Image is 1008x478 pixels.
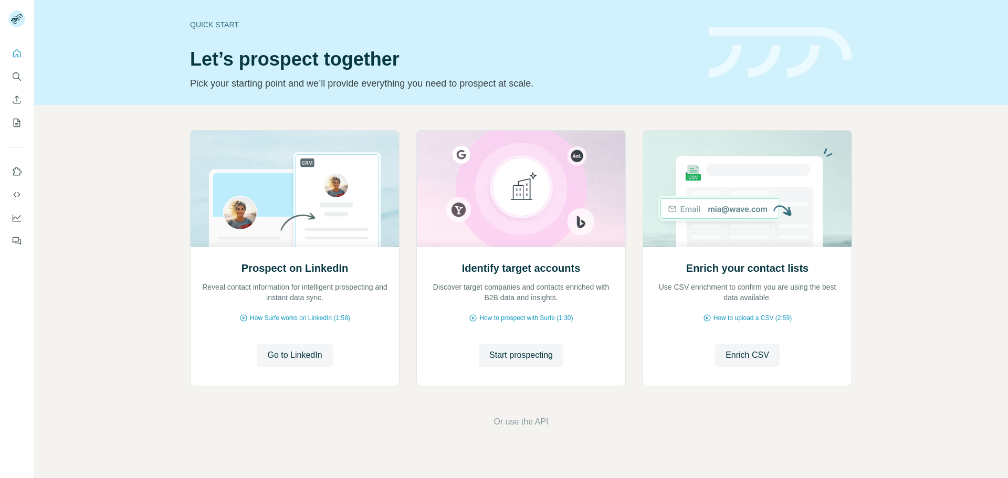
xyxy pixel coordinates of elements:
button: Dashboard [8,208,25,227]
h2: Enrich your contact lists [686,261,808,275]
img: Identify target accounts [416,131,626,247]
span: Start prospecting [489,349,553,362]
button: Quick start [8,44,25,63]
img: Prospect on LinkedIn [190,131,400,247]
button: Search [8,67,25,86]
div: Quick start [190,19,696,30]
h2: Identify target accounts [462,261,581,275]
button: Start prospecting [479,344,563,367]
button: Go to LinkedIn [257,344,332,367]
button: Use Surfe API [8,185,25,204]
img: Enrich your contact lists [643,131,852,247]
p: Pick your starting point and we’ll provide everything you need to prospect at scale. [190,76,696,91]
span: How Surfe works on LinkedIn (1:58) [250,313,350,323]
span: How to upload a CSV (2:59) [713,313,792,323]
img: banner [709,27,852,78]
span: How to prospect with Surfe (1:30) [479,313,573,323]
button: Enrich CSV [8,90,25,109]
button: My lists [8,113,25,132]
p: Reveal contact information for intelligent prospecting and instant data sync. [201,282,388,303]
button: Enrich CSV [715,344,780,367]
p: Discover target companies and contacts enriched with B2B data and insights. [427,282,615,303]
p: Use CSV enrichment to confirm you are using the best data available. [654,282,841,303]
span: Go to LinkedIn [267,349,322,362]
button: Use Surfe on LinkedIn [8,162,25,181]
button: Or use the API [493,416,548,428]
h1: Let’s prospect together [190,49,696,70]
h2: Prospect on LinkedIn [241,261,348,275]
button: Feedback [8,231,25,250]
span: Enrich CSV [726,349,769,362]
